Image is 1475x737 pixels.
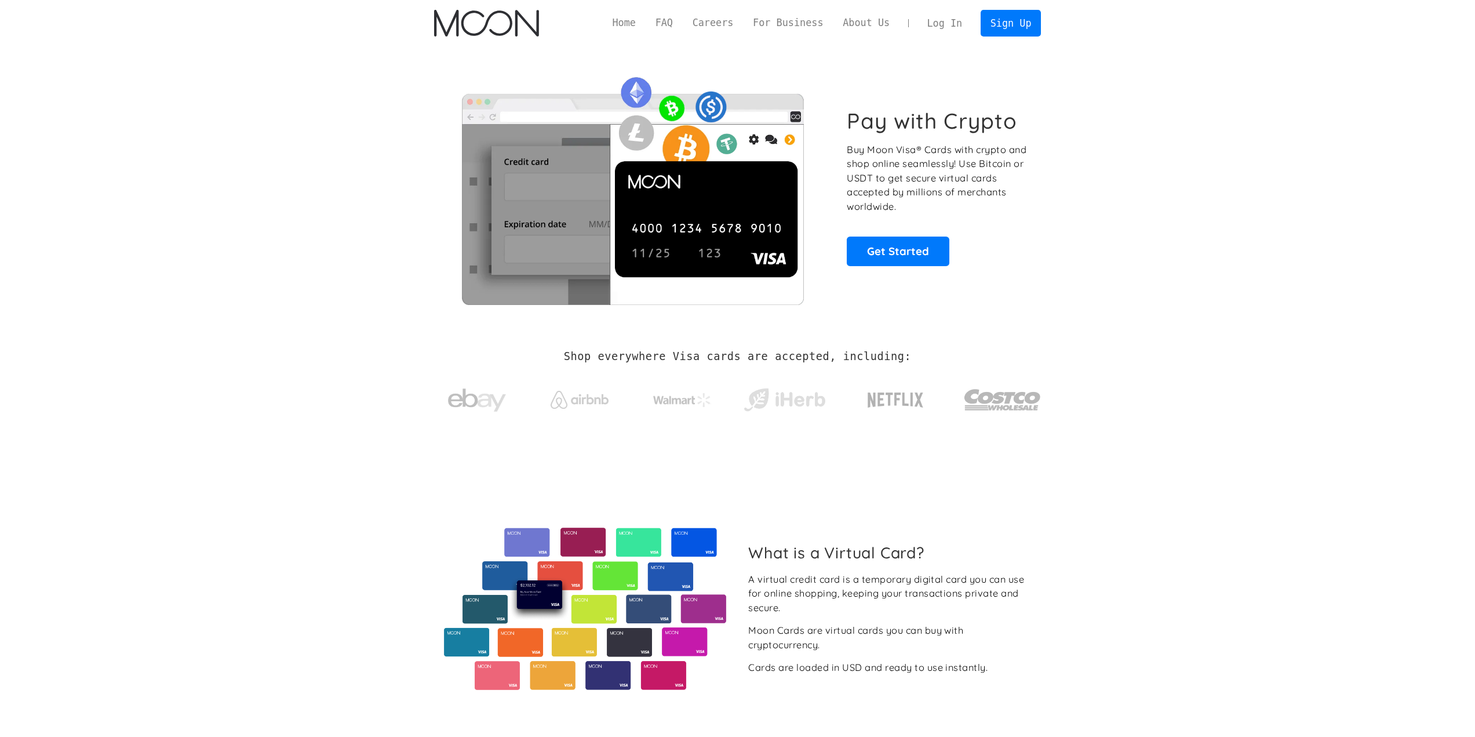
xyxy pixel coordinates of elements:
[434,69,831,304] img: Moon Cards let you spend your crypto anywhere Visa is accepted.
[683,16,743,30] a: Careers
[741,385,828,415] img: iHerb
[748,572,1032,615] div: A virtual credit card is a temporary digital card you can use for online shopping, keeping your t...
[833,16,899,30] a: About Us
[551,391,609,409] img: Airbnb
[748,623,1032,652] div: Moon Cards are virtual cards you can buy with cryptocurrency.
[964,366,1041,427] a: Costco
[564,350,911,363] h2: Shop everywhere Visa cards are accepted, including:
[917,10,972,36] a: Log In
[866,386,924,415] img: Netflix
[603,16,646,30] a: Home
[434,10,539,37] img: Moon Logo
[847,237,949,266] a: Get Started
[964,378,1041,422] img: Costco
[847,108,1017,134] h1: Pay with Crypto
[741,373,828,421] a: iHerb
[653,393,711,407] img: Walmart
[646,16,683,30] a: FAQ
[639,382,725,413] a: Walmart
[981,10,1041,36] a: Sign Up
[448,382,506,419] img: ebay
[442,528,728,690] img: Virtual cards from Moon
[748,543,1032,562] h2: What is a Virtual Card?
[434,371,520,424] a: ebay
[536,379,622,415] a: Airbnb
[748,660,988,675] div: Cards are loaded in USD and ready to use instantly.
[844,374,948,420] a: Netflix
[743,16,833,30] a: For Business
[434,10,539,37] a: home
[847,143,1028,214] p: Buy Moon Visa® Cards with crypto and shop online seamlessly! Use Bitcoin or USDT to get secure vi...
